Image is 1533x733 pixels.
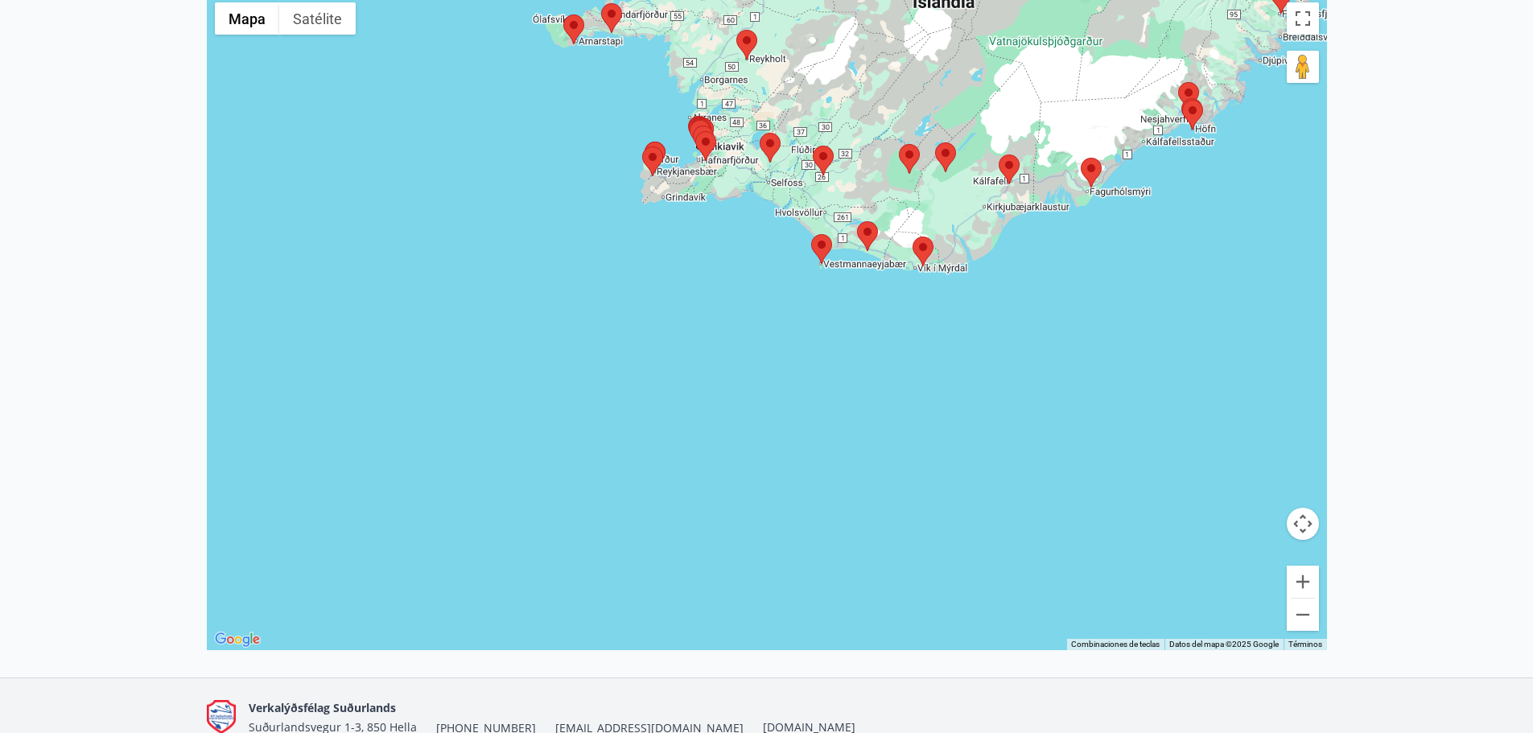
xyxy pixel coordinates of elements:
[1287,2,1319,35] button: Cambiar a la vista en pantalla completa
[1287,51,1319,83] button: Arrastra al hombrecito al mapa para abrir Street View
[1287,566,1319,598] button: Ampliar
[1287,599,1319,631] button: Reducir
[1071,639,1160,650] button: Combinaciones de teclas
[1287,508,1319,540] button: Controles de visualización del mapa
[1288,640,1322,649] a: Términos (se abre en una nueva pestaña)
[211,629,264,650] img: Google
[1169,640,1279,649] span: Datos del mapa ©2025 Google
[249,700,396,715] span: Verkalýðsfélag Suðurlands
[215,2,279,35] button: Muestra el callejero
[211,629,264,650] a: Abre esta zona en Google Maps (se abre en una nueva ventana)
[279,2,356,35] button: Muestra las imágenes de satélite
